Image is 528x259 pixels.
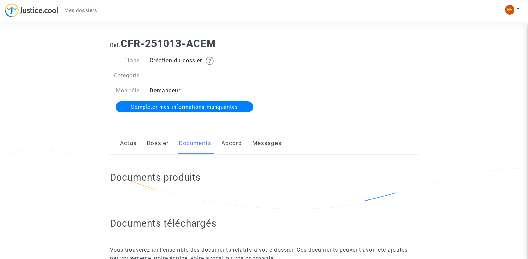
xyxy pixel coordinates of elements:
h2: Documents téléchargés [110,217,418,229]
div: Création du dossier [145,56,264,65]
div: Mon rôle [105,87,145,95]
img: help.svg [206,57,214,65]
img: 5e6140d797baadf977acdad250b4c561 [505,5,514,15]
div: Etape [105,56,145,65]
span: Ref. [110,42,121,48]
a: Documents [179,132,211,155]
a: Mes dossiers [59,5,102,16]
a: Messages [252,132,282,155]
span: Compléter mes informations manquantes [131,104,238,110]
a: Actus [120,132,137,155]
a: Dossier [147,132,169,155]
img: jc-logo.svg [5,3,59,17]
b: CFR-251013-ACEM [121,38,216,49]
h2: Documents produits [110,171,418,183]
div: Demandeur [145,87,264,95]
div: Catégorie [105,72,145,80]
span: Mes dossiers [64,7,97,14]
a: Accord [221,132,242,155]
